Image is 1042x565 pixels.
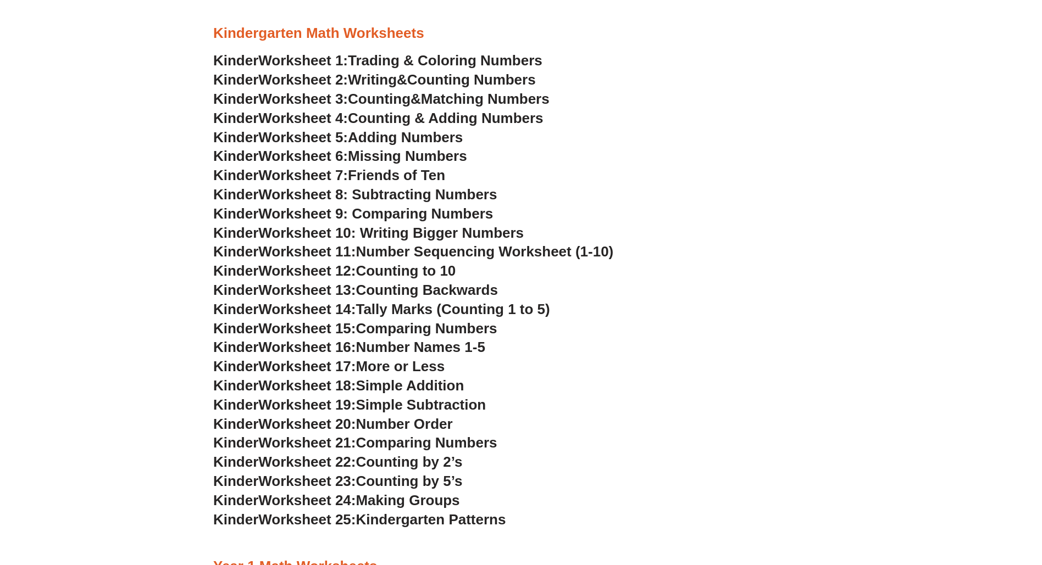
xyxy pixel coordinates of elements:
span: Kinder [213,320,258,337]
span: Worksheet 23: [258,473,356,489]
span: Counting to 10 [356,262,456,279]
span: Worksheet 19: [258,396,356,413]
a: KinderWorksheet 5:Adding Numbers [213,129,463,146]
a: KinderWorksheet 10: Writing Bigger Numbers [213,225,524,241]
iframe: Chat Widget [853,441,1042,565]
span: Worksheet 25: [258,511,356,528]
span: Worksheet 8: Subtracting Numbers [258,186,497,203]
a: KinderWorksheet 9: Comparing Numbers [213,205,493,222]
a: KinderWorksheet 7:Friends of Ten [213,167,445,183]
span: Kinder [213,129,258,146]
a: KinderWorksheet 1:Trading & Coloring Numbers [213,52,542,69]
a: KinderWorksheet 6:Missing Numbers [213,148,467,164]
span: Worksheet 21: [258,434,356,451]
span: Worksheet 14: [258,301,356,317]
span: Worksheet 11: [258,243,356,260]
a: KinderWorksheet 2:Writing&Counting Numbers [213,71,536,88]
a: KinderWorksheet 8: Subtracting Numbers [213,186,497,203]
span: Missing Numbers [348,148,467,164]
span: Worksheet 16: [258,339,356,355]
span: Counting [348,91,411,107]
span: Kinder [213,282,258,298]
span: Counting Numbers [407,71,536,88]
span: Trading & Coloring Numbers [348,52,542,69]
a: KinderWorksheet 3:Counting&Matching Numbers [213,91,550,107]
span: Kinder [213,377,258,394]
span: Worksheet 17: [258,358,356,374]
span: Worksheet 9: Comparing Numbers [258,205,493,222]
span: Worksheet 10: Writing Bigger Numbers [258,225,524,241]
span: Number Names 1-5 [356,339,485,355]
span: Kinder [213,339,258,355]
span: Making Groups [356,492,459,508]
span: Kinder [213,110,258,126]
span: Kinder [213,416,258,432]
span: Worksheet 20: [258,416,356,432]
span: Worksheet 24: [258,492,356,508]
span: Simple Subtraction [356,396,486,413]
span: Worksheet 13: [258,282,356,298]
a: KinderWorksheet 4:Counting & Adding Numbers [213,110,544,126]
span: Kinder [213,91,258,107]
span: Kinder [213,148,258,164]
span: Matching Numbers [421,91,550,107]
span: Counting Backwards [356,282,497,298]
span: Kinder [213,167,258,183]
h3: Kindergarten Math Worksheets [213,24,829,43]
span: Worksheet 12: [258,262,356,279]
span: Counting & Adding Numbers [348,110,544,126]
span: Kinder [213,511,258,528]
span: More or Less [356,358,445,374]
span: Worksheet 22: [258,454,356,470]
span: Kinder [213,396,258,413]
span: Kinder [213,454,258,470]
span: Kinder [213,243,258,260]
span: Counting by 5’s [356,473,462,489]
span: Tally Marks (Counting 1 to 5) [356,301,550,317]
span: Kinder [213,225,258,241]
span: Worksheet 6: [258,148,348,164]
span: Worksheet 15: [258,320,356,337]
span: Writing [348,71,397,88]
span: Number Order [356,416,452,432]
span: Kinder [213,473,258,489]
span: Worksheet 7: [258,167,348,183]
span: Worksheet 1: [258,52,348,69]
span: Worksheet 2: [258,71,348,88]
span: Comparing Numbers [356,320,497,337]
span: Kinder [213,186,258,203]
span: Kinder [213,205,258,222]
span: Comparing Numbers [356,434,497,451]
span: Counting by 2’s [356,454,462,470]
span: Worksheet 3: [258,91,348,107]
span: Number Sequencing Worksheet (1-10) [356,243,613,260]
span: Kinder [213,358,258,374]
span: Kinder [213,301,258,317]
span: Adding Numbers [348,129,463,146]
span: Worksheet 5: [258,129,348,146]
span: Worksheet 18: [258,377,356,394]
span: Kinder [213,71,258,88]
span: Friends of Ten [348,167,445,183]
span: Kinder [213,262,258,279]
span: Kinder [213,52,258,69]
span: Kinder [213,492,258,508]
span: Kinder [213,434,258,451]
span: Kindergarten Patterns [356,511,506,528]
span: Simple Addition [356,377,464,394]
span: Worksheet 4: [258,110,348,126]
